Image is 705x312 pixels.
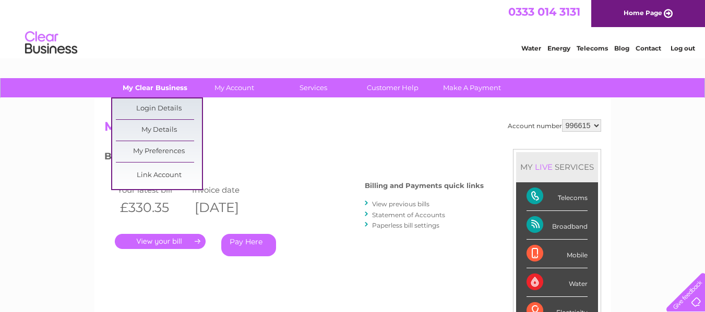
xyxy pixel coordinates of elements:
div: Account number [508,119,601,132]
a: Log out [671,44,695,52]
h2: My Account [104,119,601,139]
a: Customer Help [350,78,436,97]
th: [DATE] [189,197,265,218]
a: Telecoms [577,44,608,52]
a: Blog [614,44,629,52]
div: Broadband [527,211,588,240]
a: Contact [636,44,661,52]
a: Services [270,78,356,97]
div: Telecoms [527,182,588,211]
a: View previous bills [372,200,429,208]
h3: Bills and Payments [104,149,484,167]
a: Paperless bill settings [372,221,439,229]
th: £330.35 [115,197,190,218]
a: Pay Here [221,234,276,256]
div: Mobile [527,240,588,268]
a: 0333 014 3131 [508,5,580,18]
div: Water [527,268,588,297]
td: Invoice date [189,183,265,197]
a: Energy [547,44,570,52]
a: Statement of Accounts [372,211,445,219]
a: My Clear Business [112,78,198,97]
a: My Preferences [116,141,202,162]
a: . [115,234,206,249]
h4: Billing and Payments quick links [365,182,484,190]
a: Make A Payment [429,78,515,97]
div: MY SERVICES [516,152,598,182]
a: Water [521,44,541,52]
a: Login Details [116,98,202,119]
div: LIVE [533,162,555,172]
a: My Details [116,120,202,141]
img: logo.png [25,27,78,59]
a: My Account [191,78,277,97]
a: Link Account [116,165,202,186]
div: Clear Business is a trading name of Verastar Limited (registered in [GEOGRAPHIC_DATA] No. 3667643... [106,6,600,51]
